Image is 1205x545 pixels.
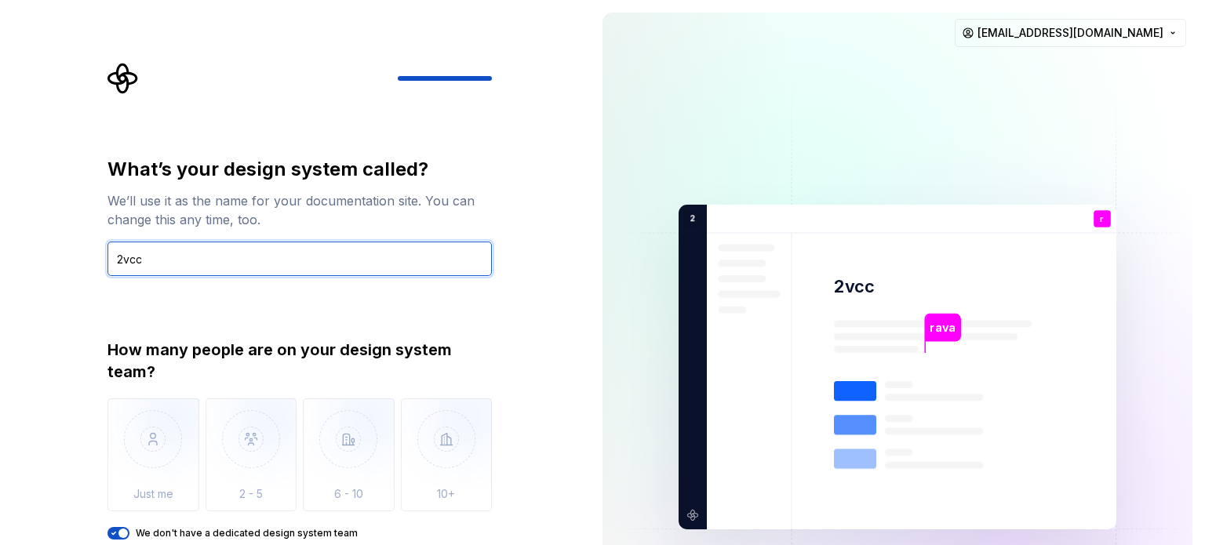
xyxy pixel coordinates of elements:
button: [EMAIL_ADDRESS][DOMAIN_NAME] [955,19,1186,47]
p: rava [930,319,955,336]
p: 2 [684,212,695,226]
span: [EMAIL_ADDRESS][DOMAIN_NAME] [977,25,1163,41]
input: Design system name [107,242,492,276]
label: We don't have a dedicated design system team [136,527,358,540]
p: r [1100,215,1104,223]
div: What’s your design system called? [107,157,492,182]
div: How many people are on your design system team? [107,339,492,383]
p: 2vcc [834,275,874,298]
svg: Supernova Logo [107,63,139,94]
div: We’ll use it as the name for your documentation site. You can change this any time, too. [107,191,492,229]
